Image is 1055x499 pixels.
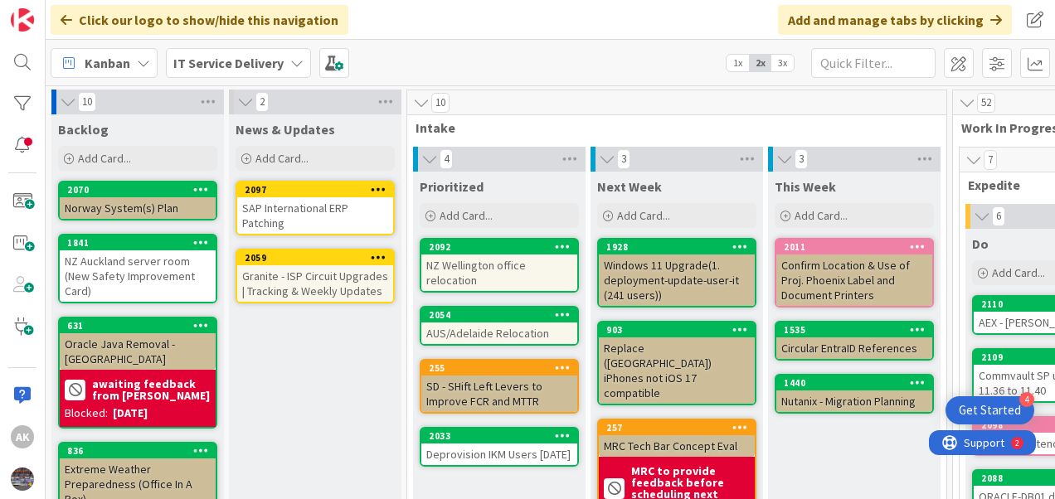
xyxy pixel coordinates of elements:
img: avatar [11,468,34,491]
div: 631Oracle Java Removal - [GEOGRAPHIC_DATA] [60,318,216,370]
div: 1928 [599,240,755,254]
div: 1440 [776,375,932,390]
div: 631 [67,320,216,332]
b: IT Service Delivery [173,55,284,71]
div: 255 [429,362,577,374]
div: 257 [599,420,755,435]
div: 1841NZ Auckland server room (New Safety Improvement Card) [60,235,216,302]
div: 4 [1019,392,1034,407]
div: Granite - ISP Circuit Upgrades | Tracking & Weekly Updates [237,265,393,302]
div: 2059 [245,252,393,264]
span: Add Card... [795,208,848,223]
b: awaiting feedback from [PERSON_NAME] [92,378,211,401]
div: 2097 [237,182,393,197]
div: 2070Norway System(s) Plan [60,182,216,219]
span: 7 [984,150,997,170]
div: 2033 [421,429,577,443]
div: SD - SHift Left Levers to Improve FCR and MTTR [421,375,577,412]
div: 1440Nutanix - Migration Planning [776,375,932,412]
div: 257 [606,422,755,434]
div: 2092 [429,241,577,253]
span: Add Card... [440,208,493,223]
div: 2011 [776,240,932,254]
div: Norway System(s) Plan [60,197,216,219]
div: 2033Deprovision IKM Users [DATE] [421,429,577,465]
div: 1928Windows 11 Upgrade(1. deployment-update-user-it (241 users)) [599,240,755,306]
span: 6 [992,206,1005,226]
div: NZ Auckland server room (New Safety Improvement Card) [60,250,216,302]
div: 1535 [776,322,932,337]
div: 903Replace ([GEOGRAPHIC_DATA]) iPhones not iOS 17 compatible [599,322,755,404]
div: 2097SAP International ERP Patching [237,182,393,234]
div: 2 [86,7,90,20]
span: 10 [78,92,96,112]
span: Support [35,2,75,22]
input: Quick Filter... [811,48,936,78]
span: This Week [775,178,836,195]
div: 631 [60,318,216,333]
div: 2059Granite - ISP Circuit Upgrades | Tracking & Weekly Updates [237,250,393,302]
div: 2092 [421,240,577,254]
div: Oracle Java Removal - [GEOGRAPHIC_DATA] [60,333,216,370]
div: 903 [599,322,755,337]
div: 255 [421,361,577,375]
div: MRC Tech Bar Concept Eval [599,435,755,457]
div: [DATE] [113,405,148,422]
span: 2 [255,92,269,112]
div: 2097 [245,184,393,196]
span: 3x [771,55,794,71]
span: 10 [431,93,450,113]
span: Intake [416,119,926,136]
div: 2054 [421,308,577,322]
div: Circular EntraID References [776,337,932,359]
div: 2011Confirm Location & Use of Proj. Phoenix Label and Document Printers [776,240,932,306]
div: Deprovision IKM Users [DATE] [421,443,577,465]
div: 2070 [60,182,216,197]
div: 2054AUS/Adelaide Relocation [421,308,577,344]
span: Backlog [58,121,109,138]
div: 903 [606,324,755,336]
div: 2033 [429,430,577,442]
div: Ak [11,425,34,448]
div: 2011 [784,241,932,253]
div: Nutanix - Migration Planning [776,390,932,412]
img: Visit kanbanzone.com [11,8,34,31]
span: 1x [727,55,749,71]
span: 3 [617,149,630,169]
span: 3 [795,149,808,169]
span: Kanban [85,53,130,73]
div: 1928 [606,241,755,253]
div: 2070 [67,184,216,196]
div: Blocked: [65,405,108,422]
div: 836 [60,443,216,458]
div: Confirm Location & Use of Proj. Phoenix Label and Document Printers [776,254,932,306]
div: Get Started [959,402,1021,419]
span: Add Card... [992,265,1045,280]
div: SAP International ERP Patching [237,197,393,234]
div: AUS/Adelaide Relocation [421,322,577,344]
div: 255SD - SHift Left Levers to Improve FCR and MTTR [421,361,577,412]
span: 52 [977,93,995,113]
span: 2x [749,55,771,71]
span: Add Card... [255,151,309,166]
div: 2092NZ Wellington office relocation [421,240,577,291]
div: 836 [67,445,216,457]
div: Windows 11 Upgrade(1. deployment-update-user-it (241 users)) [599,254,755,306]
div: 2059 [237,250,393,265]
div: 1535Circular EntraID References [776,322,932,359]
div: NZ Wellington office relocation [421,254,577,291]
div: 1440 [784,377,932,389]
div: Replace ([GEOGRAPHIC_DATA]) iPhones not iOS 17 compatible [599,337,755,404]
div: Add and manage tabs by clicking [778,5,1012,35]
div: Click our logo to show/hide this navigation [51,5,348,35]
span: News & Updates [236,121,335,138]
span: Add Card... [78,151,131,166]
span: Do [972,235,989,252]
div: Open Get Started checklist, remaining modules: 4 [946,396,1034,424]
div: 257MRC Tech Bar Concept Eval [599,420,755,457]
div: 1841 [67,237,216,249]
span: Next Week [597,178,662,195]
span: Prioritized [420,178,484,195]
div: 1841 [60,235,216,250]
span: 4 [440,149,453,169]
